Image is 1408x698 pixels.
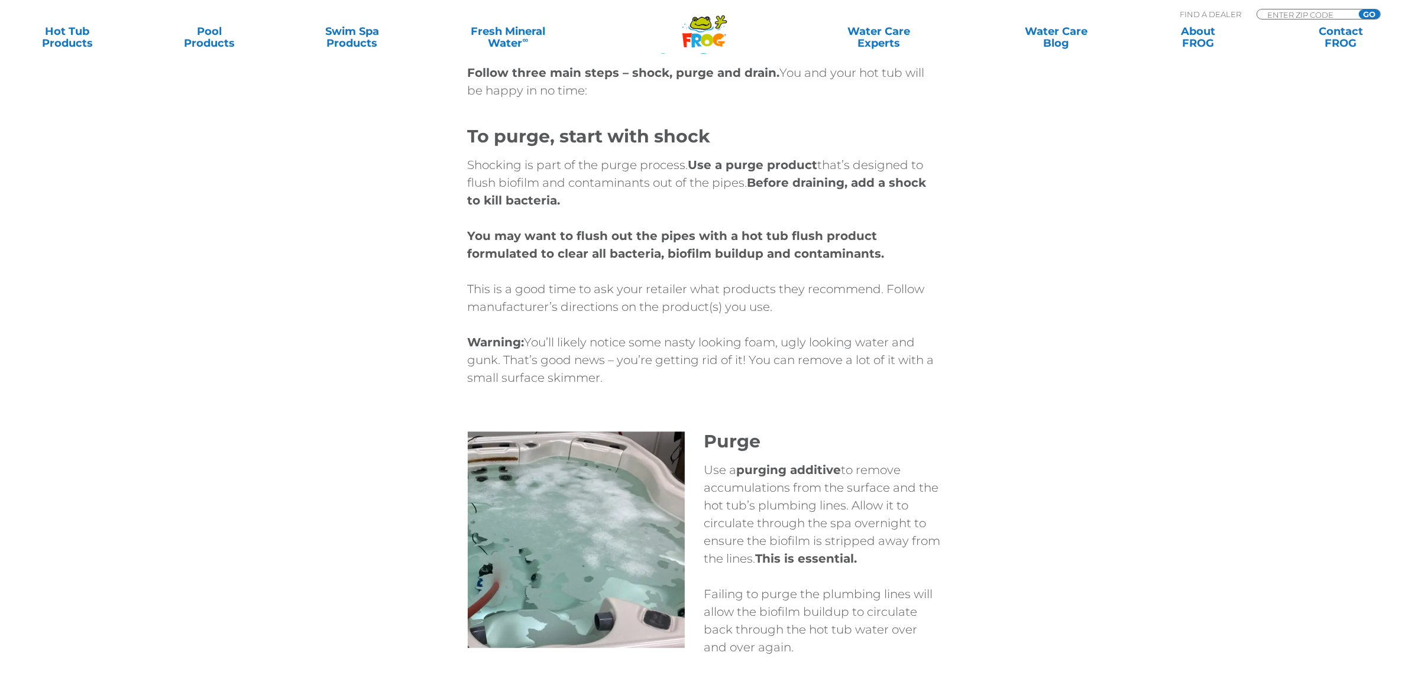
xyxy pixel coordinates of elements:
strong: Follow three main steps – shock, purge and drain. [468,66,780,80]
sup: ∞ [523,35,529,44]
a: Hot TubProducts [12,25,122,49]
h1: To purge, start with shock [468,126,941,147]
p: Find A Dealer [1180,9,1241,20]
a: PoolProducts [154,25,265,49]
strong: This is essential. [756,551,857,566]
p: You’ll likely notice some nasty looking foam, ugly looking water and gunk. That’s good news – you... [468,333,941,387]
img: Dirty Hot Tub [468,431,704,648]
a: Water CareBlog [1001,25,1111,49]
strong: You may want to flush out the pipes with a hot tub flush product formulated to clear all bacteria... [468,229,885,261]
a: Fresh MineralWater∞ [439,25,577,49]
strong: Before draining, add a shock to kill bacteria. [468,176,927,207]
a: AboutFROG [1143,25,1254,49]
p: Failing to purge the plumbing lines will allow the biofilm buildup to circulate back through the ... [704,585,941,656]
input: Zip Code Form [1266,9,1346,20]
strong: purging additive [737,463,841,477]
a: Water CareExperts [789,25,969,49]
p: Shocking is part of the purge process. that’s designed to flush biofilm and contaminants out of t... [468,156,941,209]
input: GO [1359,9,1380,19]
a: ContactFROG [1286,25,1396,49]
strong: Warning: [468,335,525,349]
strong: Use a purge product [688,158,818,172]
p: You and your hot tub will be happy in no time: [468,64,941,99]
p: This is a good time to ask your retailer what products they recommend. Follow manufacturer’s dire... [468,280,941,316]
a: Swim SpaProducts [297,25,407,49]
p: Use a to remove accumulations from the surface and the hot tub’s plumbing lines. Allow it to circ... [704,461,941,567]
h1: Purge [704,431,941,452]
